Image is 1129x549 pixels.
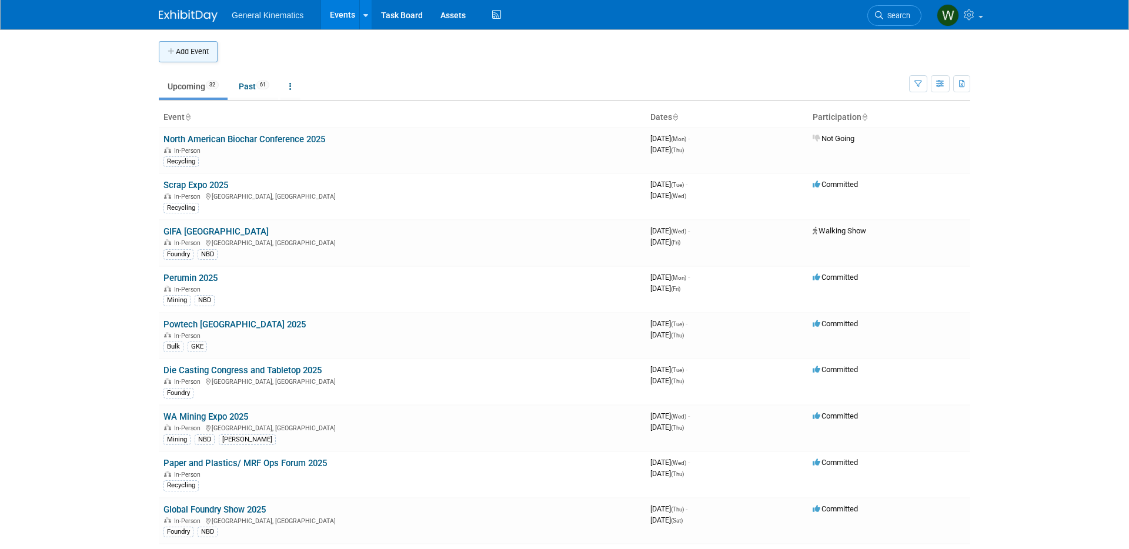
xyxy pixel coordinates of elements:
span: (Wed) [671,413,686,420]
span: In-Person [174,286,204,293]
img: In-Person Event [164,147,171,153]
span: (Thu) [671,147,684,153]
span: [DATE] [650,515,683,524]
div: [GEOGRAPHIC_DATA], [GEOGRAPHIC_DATA] [163,515,641,525]
span: (Mon) [671,136,686,142]
span: (Wed) [671,460,686,466]
span: (Tue) [671,182,684,188]
span: Committed [813,180,858,189]
div: [GEOGRAPHIC_DATA], [GEOGRAPHIC_DATA] [163,191,641,200]
span: [DATE] [650,423,684,431]
div: Recycling [163,203,199,213]
span: (Thu) [671,471,684,477]
div: Recycling [163,480,199,491]
div: [PERSON_NAME] [219,434,276,445]
div: Recycling [163,156,199,167]
a: Past61 [230,75,278,98]
span: General Kinematics [232,11,303,20]
span: [DATE] [650,180,687,189]
span: In-Person [174,147,204,155]
span: [DATE] [650,273,690,282]
span: 61 [256,81,269,89]
span: [DATE] [650,145,684,154]
span: (Thu) [671,506,684,513]
a: Sort by Participation Type [861,112,867,122]
span: [DATE] [650,411,690,420]
span: [DATE] [650,504,687,513]
div: [GEOGRAPHIC_DATA], [GEOGRAPHIC_DATA] [163,376,641,386]
span: Committed [813,273,858,282]
span: (Mon) [671,274,686,281]
span: - [686,365,687,374]
a: North American Biochar Conference 2025 [163,134,325,145]
span: In-Person [174,471,204,478]
span: (Thu) [671,378,684,384]
th: Event [159,108,646,128]
div: Foundry [163,388,193,399]
span: [DATE] [650,191,686,200]
span: [DATE] [650,226,690,235]
span: (Tue) [671,321,684,327]
span: Committed [813,458,858,467]
span: - [688,134,690,143]
span: [DATE] [650,330,684,339]
a: Sort by Start Date [672,112,678,122]
div: Foundry [163,527,193,537]
span: In-Person [174,332,204,340]
span: In-Person [174,193,204,200]
div: NBD [195,434,215,445]
a: Search [867,5,921,26]
span: (Tue) [671,367,684,373]
a: Global Foundry Show 2025 [163,504,266,515]
span: In-Person [174,378,204,386]
span: Walking Show [813,226,866,235]
img: Whitney Swanson [937,4,959,26]
div: Bulk [163,342,183,352]
img: In-Person Event [164,517,171,523]
span: Committed [813,411,858,420]
div: Foundry [163,249,193,260]
span: [DATE] [650,319,687,328]
div: [GEOGRAPHIC_DATA], [GEOGRAPHIC_DATA] [163,237,641,247]
span: (Thu) [671,332,684,339]
span: [DATE] [650,458,690,467]
div: Mining [163,434,191,445]
a: Powtech [GEOGRAPHIC_DATA] 2025 [163,319,306,330]
th: Dates [646,108,808,128]
span: In-Person [174,517,204,525]
img: In-Person Event [164,424,171,430]
span: 32 [206,81,219,89]
span: Search [883,11,910,20]
a: Scrap Expo 2025 [163,180,228,190]
span: (Wed) [671,193,686,199]
img: In-Person Event [164,332,171,338]
img: ExhibitDay [159,10,218,22]
span: - [688,411,690,420]
div: NBD [198,527,218,537]
img: In-Person Event [164,471,171,477]
div: [GEOGRAPHIC_DATA], [GEOGRAPHIC_DATA] [163,423,641,432]
span: [DATE] [650,284,680,293]
a: Perumin 2025 [163,273,218,283]
span: - [688,458,690,467]
img: In-Person Event [164,193,171,199]
div: NBD [195,295,215,306]
div: GKE [188,342,207,352]
a: Sort by Event Name [185,112,191,122]
span: Not Going [813,134,854,143]
span: [DATE] [650,469,684,478]
span: (Fri) [671,239,680,246]
th: Participation [808,108,970,128]
a: Die Casting Congress and Tabletop 2025 [163,365,322,376]
span: - [686,180,687,189]
span: In-Person [174,424,204,432]
span: - [688,273,690,282]
span: Committed [813,319,858,328]
img: In-Person Event [164,239,171,245]
span: (Fri) [671,286,680,292]
span: [DATE] [650,237,680,246]
span: (Sat) [671,517,683,524]
span: [DATE] [650,376,684,385]
span: Committed [813,365,858,374]
div: Mining [163,295,191,306]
